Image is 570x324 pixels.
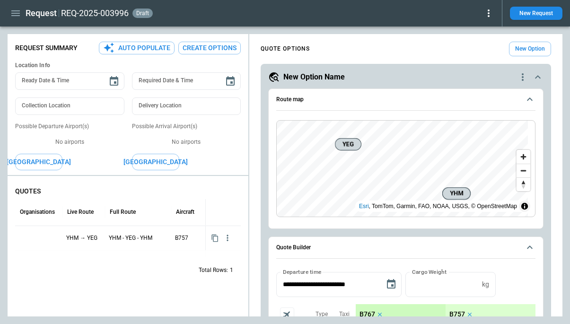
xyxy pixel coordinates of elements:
div: Full Route [110,209,136,215]
button: Auto Populate [99,42,175,54]
button: Zoom out [517,164,530,177]
p: Possible Arrival Airport(s) [132,123,241,131]
div: Organisations [20,209,55,215]
p: B767 [360,310,375,318]
p: YHM - YEG - YHM [109,234,167,242]
span: Aircraft selection [280,307,294,322]
button: [GEOGRAPHIC_DATA] [15,154,62,170]
p: Possible Departure Airport(s) [15,123,124,131]
button: Choose date [105,72,123,91]
button: [GEOGRAPHIC_DATA] [132,154,179,170]
p: Type [316,310,328,318]
span: YEG [339,140,357,149]
div: quote-option-actions [517,71,528,83]
div: Route map [276,120,535,218]
a: Esri [359,203,369,210]
summary: Toggle attribution [519,201,530,212]
h1: Request [26,8,57,19]
p: B757 [449,310,465,318]
button: Choose date, selected date is Oct 2, 2025 [382,275,401,294]
canvas: Map [277,121,528,217]
button: New Request [510,7,562,20]
span: draft [134,10,151,17]
div: , TomTom, Garmin, FAO, NOAA, USGS, © OpenStreetMap [359,201,517,211]
p: B757 [175,234,205,242]
button: Reset bearing to north [517,177,530,191]
p: QUOTES [15,187,241,195]
div: Live Route [67,209,94,215]
button: New Option [509,42,551,56]
button: New Option Namequote-option-actions [268,71,544,83]
h6: Quote Builder [276,245,311,251]
button: Copy quote content [209,232,221,244]
button: Route map [276,89,535,111]
h6: Route map [276,96,304,103]
p: Taxi [339,310,350,318]
button: Quote Builder [276,237,535,259]
button: Zoom in [517,150,530,164]
p: No airports [15,138,124,146]
p: YHM → YEG [66,234,101,242]
p: No airports [132,138,241,146]
h2: REQ-2025-003996 [61,8,129,19]
button: Choose date [221,72,240,91]
span: YHM [447,189,466,198]
label: Cargo Weight [412,268,447,276]
p: Total Rows: [199,266,228,274]
p: kg [482,280,489,289]
h5: New Option Name [283,72,345,82]
button: Create Options [178,42,241,54]
p: Request Summary [15,44,78,52]
h4: QUOTE OPTIONS [261,47,310,51]
div: Aircraft [176,209,194,215]
label: Departure time [283,268,322,276]
p: 1 [230,266,233,274]
h6: Location Info [15,62,241,69]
